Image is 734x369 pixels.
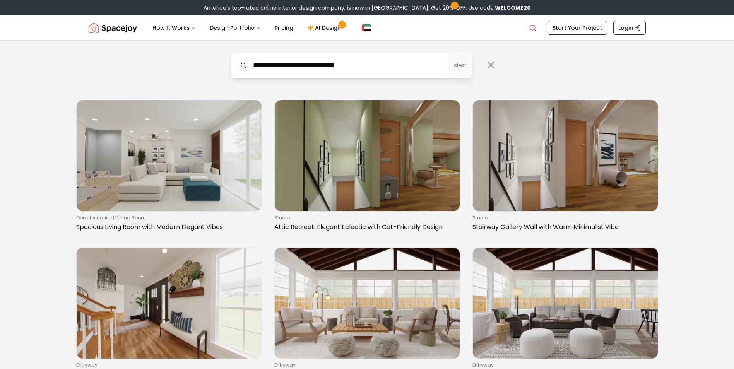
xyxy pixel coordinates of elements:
[472,215,655,221] p: studio
[275,100,460,211] img: Attic Retreat: Elegant Eclectic with Cat-Friendly Design
[274,215,457,221] p: studio
[362,24,371,31] img: Dubai
[146,20,202,36] button: How It Works
[472,100,658,235] a: Stairway Gallery Wall with Warm Minimalist VibestudioStairway Gallery Wall with Warm Minimalist Vibe
[472,362,655,368] p: entryway
[77,248,262,359] img: Entryway: Rustic Boho with Natural Accents
[89,20,137,36] a: Spacejoy
[269,20,299,36] a: Pricing
[76,215,259,221] p: open living and dining room
[454,62,466,68] span: clear
[204,4,531,12] div: America’s top-rated online interior design company, is now in [GEOGRAPHIC_DATA]. Get 20% OFF. Use...
[495,4,531,12] strong: WELCOME20
[301,20,349,36] a: AI Design
[613,21,646,35] a: Login
[204,20,267,36] button: Design Portfolio
[548,21,607,35] a: Start Your Project
[473,100,658,211] img: Stairway Gallery Wall with Warm Minimalist Vibe
[274,100,460,235] a: Attic Retreat: Elegant Eclectic with Cat-Friendly DesignstudioAttic Retreat: Elegant Eclectic wit...
[274,222,457,232] p: Attic Retreat: Elegant Eclectic with Cat-Friendly Design
[76,100,262,235] a: Spacious Living Room with Modern Elegant Vibesopen living and dining roomSpacious Living Room wit...
[76,222,259,232] p: Spacious Living Room with Modern Elegant Vibes
[274,362,457,368] p: entryway
[89,20,137,36] img: Spacejoy Logo
[76,362,259,368] p: entryway
[275,248,460,359] img: Sunroom Modern Minimalist with Neutral Tones
[448,53,472,78] button: clear
[146,20,349,36] nav: Main
[472,222,655,232] p: Stairway Gallery Wall with Warm Minimalist Vibe
[473,248,658,359] img: Sunroom with Modern Rustic Charm and Cozy Seating
[77,100,262,211] img: Spacious Living Room with Modern Elegant Vibes
[89,15,646,40] nav: Global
